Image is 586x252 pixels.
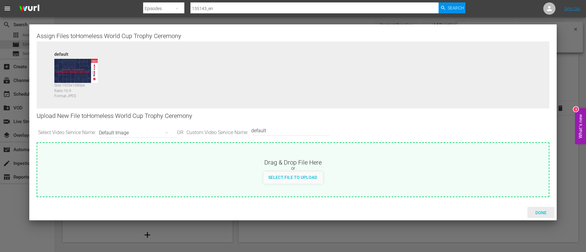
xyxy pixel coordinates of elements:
[54,83,103,96] div: Size: 1920 x 1080 px Ratio: 16:9 Format: JPEG
[573,107,578,112] div: 3
[575,108,586,144] button: Open Feedback Widget
[54,59,98,83] img: 89117003-default_v1.jpg
[4,5,11,12] span: menu
[175,129,185,136] span: OR
[263,175,322,180] span: Select File to Upload
[37,108,549,123] div: Upload New File to Homeless World Cup Trophy Ceremony
[54,51,103,55] div: default
[37,165,549,172] div: or
[448,2,464,13] span: Search
[527,207,554,218] button: Done
[15,2,44,16] img: ans4CAIJ8jUAAAAAAAAAAAAAAAAAAAAAAAAgQb4GAAAAAAAAAAAAAAAAAAAAAAAAJMjXAAAAAAAAAAAAAAAAAAAAAAAAgAT5G...
[185,129,250,136] span: Custom Video Service Name:
[37,158,549,165] div: Drag & Drop File Here
[564,6,580,11] a: Sign Out
[37,32,549,39] div: Assign Files to Homeless World Cup Trophy Ceremony
[37,129,97,136] span: Select Video Service Name:
[530,210,552,215] span: Done
[263,172,322,183] button: Select File to Upload
[99,124,174,141] div: Default Image
[439,2,465,13] button: Search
